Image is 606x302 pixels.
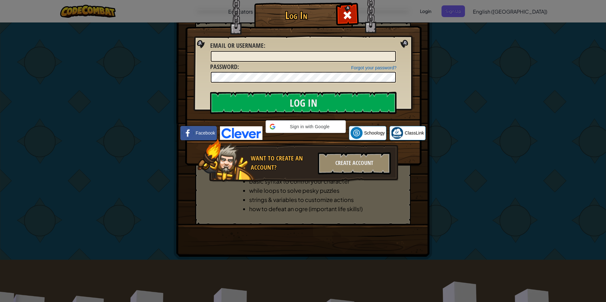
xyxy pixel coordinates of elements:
[351,127,363,139] img: schoology.png
[351,65,396,70] a: Forgot your password?
[220,126,262,140] img: clever-logo-blue.png
[262,132,349,146] iframe: Sign in with Google Button
[256,10,337,21] h1: Log In
[405,130,424,136] span: ClassLink
[210,62,239,72] label: :
[278,123,342,130] span: Sign in with Google
[318,152,391,174] div: Create Account
[182,127,194,139] img: facebook_small.png
[251,154,314,172] div: Want to create an account?
[210,62,237,71] span: Password
[391,127,403,139] img: classlink-logo-small.png
[196,130,215,136] span: Facebook
[210,41,264,50] span: Email or Username
[266,120,346,133] div: Sign in with Google
[364,130,385,136] span: Schoology
[210,41,265,50] label: :
[210,92,396,114] input: Log In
